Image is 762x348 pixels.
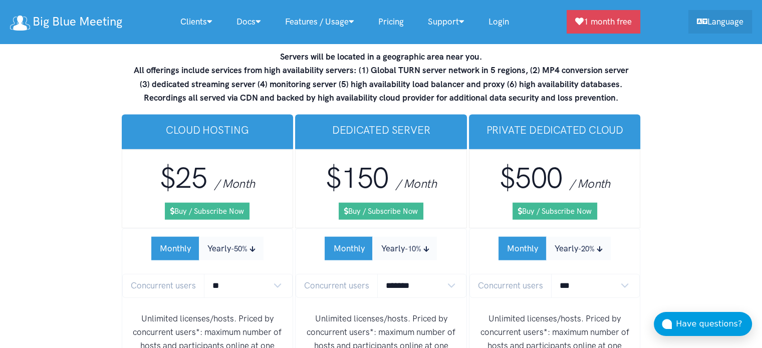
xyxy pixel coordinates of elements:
a: Docs [224,11,273,33]
button: Have questions? [654,312,752,336]
a: Big Blue Meeting [10,11,122,33]
a: Language [688,10,752,34]
button: Yearly-50% [199,237,264,260]
h3: Dedicated Server [303,123,459,137]
h3: Cloud Hosting [130,123,286,137]
small: -20% [578,244,595,253]
span: Concurrent users [122,274,204,297]
h3: Private Dedicated Cloud [477,123,633,137]
span: / Month [570,176,610,191]
a: Login [476,11,521,33]
a: Clients [168,11,224,33]
a: Support [416,11,476,33]
span: $25 [160,161,207,195]
a: Features / Usage [273,11,366,33]
strong: Servers will be located in a geographic area near you. All offerings include services from high a... [134,52,629,103]
div: Subscription Period [325,237,437,260]
div: Have questions? [676,317,752,330]
span: / Month [214,176,255,191]
button: Yearly-20% [546,237,611,260]
small: -50% [231,244,247,253]
span: $500 [499,161,563,195]
a: Pricing [366,11,416,33]
button: Monthly [325,237,373,260]
span: Concurrent users [296,274,378,297]
img: logo [10,16,30,31]
a: 1 month free [567,10,640,34]
button: Monthly [151,237,199,260]
small: -10% [404,244,421,253]
a: Buy / Subscribe Now [339,203,423,220]
span: / Month [396,176,436,191]
button: Yearly-10% [372,237,437,260]
div: Subscription Period [498,237,611,260]
a: Buy / Subscribe Now [513,203,597,220]
a: Buy / Subscribe Now [165,203,249,220]
span: $150 [326,161,389,195]
div: Subscription Period [151,237,264,260]
button: Monthly [498,237,547,260]
span: Concurrent users [469,274,552,297]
